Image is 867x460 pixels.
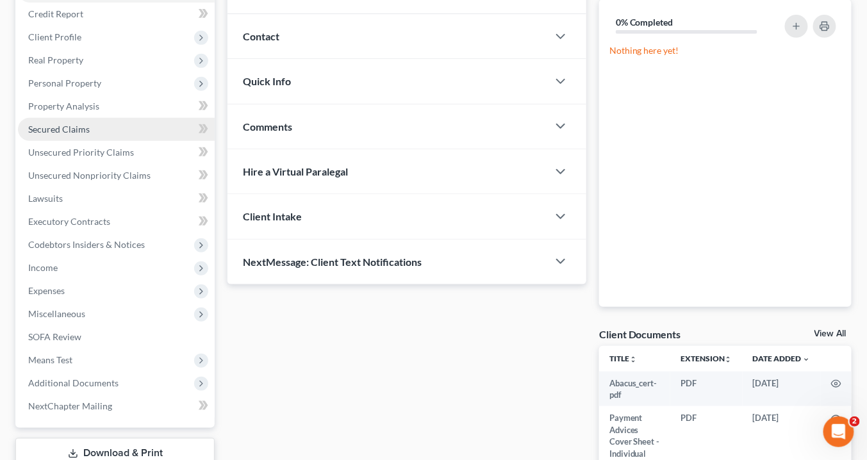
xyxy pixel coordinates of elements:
i: unfold_more [725,356,732,363]
span: Unsecured Priority Claims [28,147,134,158]
span: Executory Contracts [28,216,110,227]
a: View All [814,329,846,338]
span: Secured Claims [28,124,90,135]
span: Miscellaneous [28,308,85,319]
span: Codebtors Insiders & Notices [28,239,145,250]
span: Lawsuits [28,193,63,204]
strong: 0% Completed [616,17,673,28]
span: Credit Report [28,8,83,19]
span: Unsecured Nonpriority Claims [28,170,151,181]
span: Personal Property [28,78,101,88]
a: Date Added expand_more [753,354,811,363]
span: NextMessage: Client Text Notifications [243,256,422,268]
a: NextChapter Mailing [18,395,215,418]
span: Income [28,262,58,273]
a: Unsecured Priority Claims [18,141,215,164]
span: Property Analysis [28,101,99,111]
span: Additional Documents [28,377,119,388]
span: Means Test [28,354,72,365]
i: expand_more [803,356,811,363]
span: Client Intake [243,210,302,222]
span: Expenses [28,285,65,296]
span: Contact [243,30,279,42]
p: Nothing here yet! [609,44,841,57]
a: Secured Claims [18,118,215,141]
td: [DATE] [743,372,821,407]
i: unfold_more [629,356,637,363]
a: Lawsuits [18,187,215,210]
td: PDF [670,372,743,407]
a: Titleunfold_more [609,354,637,363]
span: Hire a Virtual Paralegal [243,165,348,177]
span: NextChapter Mailing [28,400,112,411]
span: Real Property [28,54,83,65]
span: Comments [243,120,292,133]
a: Unsecured Nonpriority Claims [18,164,215,187]
span: SOFA Review [28,331,81,342]
td: Abacus_cert-pdf [599,372,670,407]
span: Client Profile [28,31,81,42]
a: Executory Contracts [18,210,215,233]
div: Client Documents [599,327,681,341]
a: Property Analysis [18,95,215,118]
a: Extensionunfold_more [681,354,732,363]
iframe: Intercom live chat [823,416,854,447]
a: Credit Report [18,3,215,26]
span: Quick Info [243,75,291,87]
span: 2 [850,416,860,427]
a: SOFA Review [18,325,215,349]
